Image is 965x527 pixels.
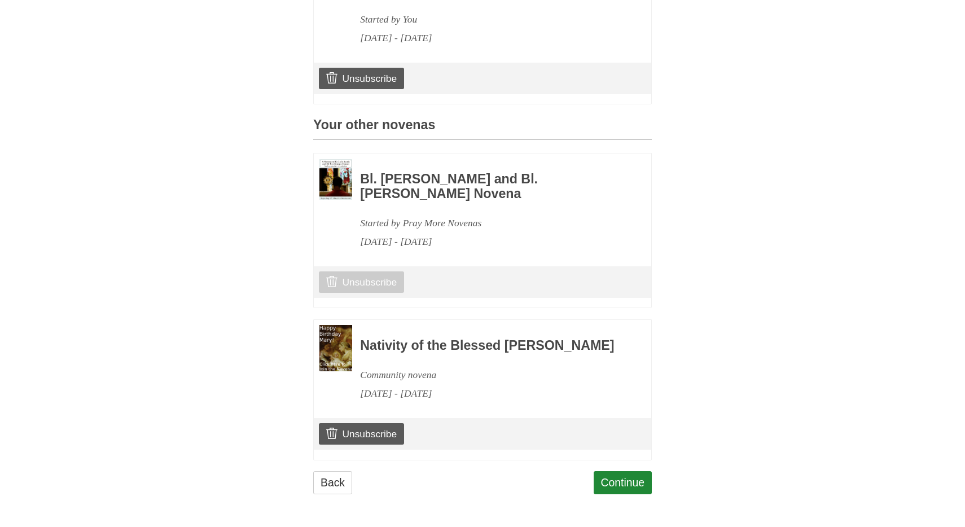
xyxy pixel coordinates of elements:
[313,118,652,140] h3: Your other novenas
[319,423,404,445] a: Unsubscribe
[360,339,621,353] h3: Nativity of the Blessed [PERSON_NAME]
[319,68,404,89] a: Unsubscribe
[360,232,621,251] div: [DATE] - [DATE]
[360,366,621,384] div: Community novena
[313,471,352,494] a: Back
[319,159,352,200] img: Novena image
[319,325,352,371] img: Novena image
[360,10,621,29] div: Started by You
[360,172,621,201] h3: Bl. [PERSON_NAME] and Bl. [PERSON_NAME] Novena
[360,214,621,232] div: Started by Pray More Novenas
[594,471,652,494] a: Continue
[360,29,621,47] div: [DATE] - [DATE]
[360,384,621,403] div: [DATE] - [DATE]
[319,271,404,293] a: Unsubscribe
